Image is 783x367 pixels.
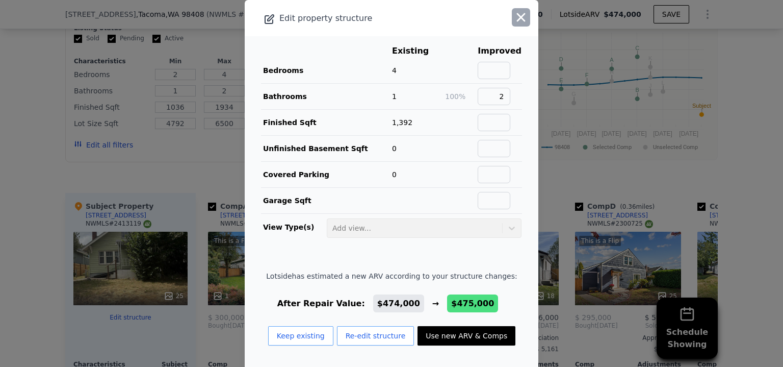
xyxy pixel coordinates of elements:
[392,170,397,179] span: 0
[261,58,391,84] td: Bedrooms
[417,326,515,346] button: Use new ARV & Comps
[392,92,397,101] span: 1
[445,92,465,101] span: 100%
[245,11,480,26] div: Edit property structure
[268,326,333,346] button: Keep existing
[261,162,391,188] td: Covered Parking
[391,44,445,58] th: Existing
[392,118,412,127] span: 1,392
[266,298,517,310] div: After Repair Value: →
[261,214,326,238] td: View Type(s)
[266,271,517,281] span: Lotside has estimated a new ARV according to your structure changes:
[392,144,397,153] span: 0
[377,299,420,308] span: $474,000
[392,66,397,75] span: 4
[261,84,391,110] td: Bathrooms
[261,110,391,136] td: Finished Sqft
[477,44,522,58] th: Improved
[337,326,414,346] button: Re-edit structure
[261,136,391,162] td: Unfinished Basement Sqft
[261,188,391,214] td: Garage Sqft
[451,299,494,308] span: $475,000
